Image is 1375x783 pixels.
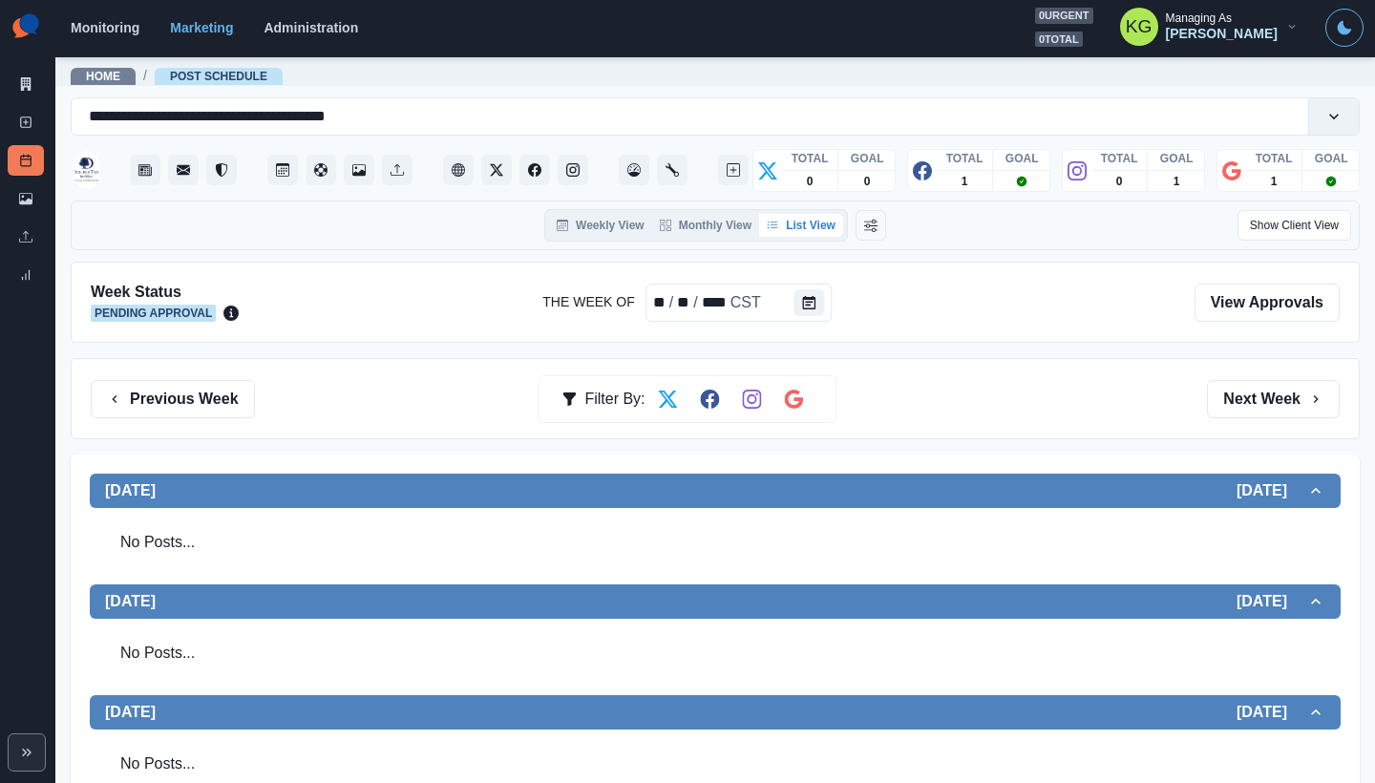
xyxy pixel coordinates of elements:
[8,183,44,214] a: Media Library
[1207,380,1340,418] button: Next Week
[443,155,474,185] button: Client Website
[651,291,667,314] div: The Week Of
[1256,150,1293,167] p: TOTAL
[1315,150,1348,167] p: GOAL
[1271,173,1278,190] p: 1
[718,155,749,185] button: Create New Post
[105,703,156,721] h2: [DATE]
[651,291,763,314] div: Date
[91,305,216,322] span: Pending Approval
[105,481,156,499] h2: [DATE]
[619,155,649,185] button: Dashboard
[691,380,730,418] button: Filter by Facebook
[74,151,99,189] img: 92019168018
[105,592,156,610] h2: [DATE]
[105,516,1325,569] div: No Posts...
[90,619,1341,695] div: [DATE][DATE]
[675,291,691,314] div: The Week Of
[1116,173,1123,190] p: 0
[700,291,729,314] div: The Week Of
[649,380,687,418] button: Filter by Twitter
[91,380,255,418] button: Previous Week
[1237,481,1306,499] h2: [DATE]
[344,155,374,185] button: Media Library
[481,155,512,185] button: Twitter
[267,155,298,185] button: Post Schedule
[652,214,759,237] button: Monthly View
[542,292,634,312] label: The Week Of
[759,214,843,237] button: List View
[1035,32,1083,48] span: 0 total
[105,626,1325,680] div: No Posts...
[168,155,199,185] button: Messages
[1237,703,1306,721] h2: [DATE]
[794,289,825,316] button: The Week Of
[733,380,772,418] button: Filter by Instagram
[558,155,588,185] button: Instagram
[1237,210,1351,241] button: Show Client View
[519,155,550,185] button: Facebook
[306,155,336,185] button: Content Pool
[1126,4,1153,50] div: Katrina Gallardo
[962,173,968,190] p: 1
[143,66,147,86] span: /
[90,695,1341,730] button: [DATE][DATE]
[856,210,886,241] button: Change View Order
[90,508,1341,584] div: [DATE][DATE]
[91,283,239,301] h2: Week Status
[71,20,139,35] a: Monitoring
[657,155,687,185] button: Administration
[1105,8,1314,46] button: Managing As[PERSON_NAME]
[1166,26,1278,42] div: [PERSON_NAME]
[1166,11,1232,25] div: Managing As
[1035,8,1093,24] span: 0 urgent
[8,145,44,176] a: Post Schedule
[206,155,237,185] button: Reviews
[8,733,46,772] button: Expand
[170,20,233,35] a: Marketing
[71,66,283,86] nav: breadcrumb
[1237,592,1306,610] h2: [DATE]
[946,150,984,167] p: TOTAL
[382,155,412,185] button: Uploads
[775,380,814,418] button: Filter by Google
[1174,173,1180,190] p: 1
[729,291,763,314] div: The Week Of
[1160,150,1194,167] p: GOAL
[864,173,871,190] p: 0
[90,474,1341,508] button: [DATE][DATE]
[691,291,699,314] div: /
[851,150,884,167] p: GOAL
[1325,9,1364,47] button: Toggle Mode
[561,380,645,418] div: Filter By:
[90,584,1341,619] button: [DATE][DATE]
[8,69,44,99] a: Marketing Summary
[1101,150,1138,167] p: TOTAL
[170,70,267,83] a: Post Schedule
[646,284,833,322] div: The Week Of
[8,107,44,138] a: New Post
[130,155,160,185] button: Stream
[8,260,44,290] a: Review Summary
[8,222,44,252] a: Uploads
[667,291,675,314] div: /
[86,70,120,83] a: Home
[1005,150,1039,167] p: GOAL
[264,20,358,35] a: Administration
[549,214,652,237] button: Weekly View
[807,173,814,190] p: 0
